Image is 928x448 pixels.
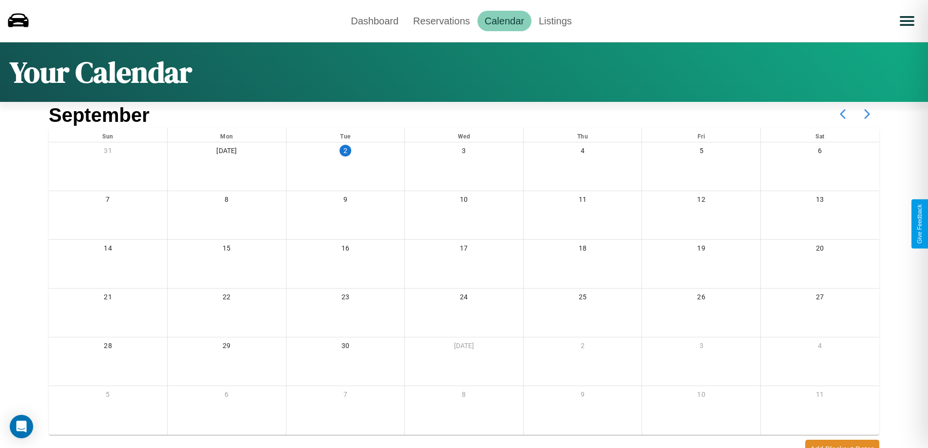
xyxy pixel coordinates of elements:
div: 9 [524,386,642,406]
div: 28 [49,337,167,357]
div: Wed [405,128,523,142]
button: Open menu [893,7,921,35]
div: 7 [286,386,405,406]
div: 29 [168,337,286,357]
div: 6 [168,386,286,406]
div: 12 [642,191,760,211]
div: Sat [761,128,879,142]
div: 19 [642,240,760,260]
div: 30 [286,337,405,357]
div: [DATE] [405,337,523,357]
div: 17 [405,240,523,260]
div: 7 [49,191,167,211]
div: 4 [524,142,642,162]
div: Give Feedback [916,204,923,244]
div: 20 [761,240,879,260]
div: 10 [642,386,760,406]
a: Dashboard [343,11,406,31]
div: 31 [49,142,167,162]
a: Reservations [406,11,477,31]
div: 16 [286,240,405,260]
div: [DATE] [168,142,286,162]
div: Open Intercom Messenger [10,415,33,438]
div: 6 [761,142,879,162]
div: 14 [49,240,167,260]
div: 24 [405,289,523,309]
div: 8 [168,191,286,211]
div: Mon [168,128,286,142]
div: 22 [168,289,286,309]
div: 13 [761,191,879,211]
div: 2 [340,145,351,156]
div: 3 [405,142,523,162]
a: Calendar [477,11,531,31]
div: 5 [49,386,167,406]
div: 11 [761,386,879,406]
h1: Your Calendar [10,52,192,92]
div: 4 [761,337,879,357]
a: Listings [531,11,579,31]
div: 23 [286,289,405,309]
div: Thu [524,128,642,142]
div: 8 [405,386,523,406]
div: 9 [286,191,405,211]
div: Tue [286,128,405,142]
div: 3 [642,337,760,357]
div: Sun [49,128,167,142]
div: Fri [642,128,760,142]
div: 11 [524,191,642,211]
div: 26 [642,289,760,309]
div: 21 [49,289,167,309]
div: 10 [405,191,523,211]
div: 27 [761,289,879,309]
div: 5 [642,142,760,162]
div: 2 [524,337,642,357]
div: 18 [524,240,642,260]
div: 25 [524,289,642,309]
div: 15 [168,240,286,260]
h2: September [49,104,150,126]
